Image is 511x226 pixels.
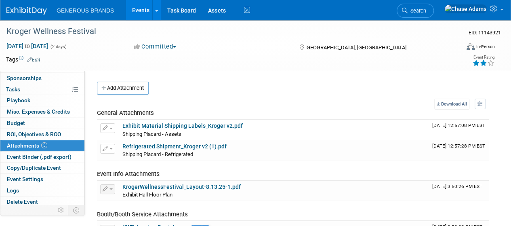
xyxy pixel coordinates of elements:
[423,42,495,54] div: Event Format
[122,143,227,150] a: Refrigerated Shipment_Kroger v2 (1).pdf
[41,142,47,148] span: 5
[0,73,84,84] a: Sponsorships
[97,109,154,116] span: General Attachments
[7,131,61,137] span: ROI, Objectives & ROO
[434,99,469,110] a: Download All
[7,97,30,103] span: Playbook
[97,82,149,95] button: Add Attachment
[97,211,188,218] span: Booth/Booth Service Attachments
[27,57,40,63] a: Edit
[0,118,84,129] a: Budget
[7,187,19,194] span: Logs
[7,154,71,160] span: Event Binder (.pdf export)
[469,30,501,36] span: Event ID: 11143921
[444,4,487,13] img: Chase Adams
[0,84,84,95] a: Tasks
[7,165,61,171] span: Copy/Duplicate Event
[432,123,485,128] span: Upload Timestamp
[0,140,84,151] a: Attachments5
[7,120,25,126] span: Budget
[0,196,84,207] a: Delete Event
[0,106,84,117] a: Misc. Expenses & Credits
[131,42,179,51] button: Committed
[476,44,495,50] div: In-Person
[97,170,160,177] span: Event Info Attachments
[429,120,489,140] td: Upload Timestamp
[7,75,42,81] span: Sponsorships
[429,140,489,161] td: Upload Timestamp
[0,185,84,196] a: Logs
[0,152,84,163] a: Event Binder (.pdf export)
[7,199,38,205] span: Delete Event
[467,43,475,50] img: Format-Inperson.png
[23,43,31,49] span: to
[54,205,68,215] td: Personalize Event Tab Strip
[6,55,40,63] td: Tags
[122,151,193,157] span: Shipping Placard - Refrigerated
[7,108,70,115] span: Misc. Expenses & Credits
[408,8,426,14] span: Search
[122,192,172,198] span: Exhibit Hall Floor Plan
[6,86,20,93] span: Tasks
[0,163,84,173] a: Copy/Duplicate Event
[429,181,489,201] td: Upload Timestamp
[305,44,406,51] span: [GEOGRAPHIC_DATA], [GEOGRAPHIC_DATA]
[7,142,47,149] span: Attachments
[4,24,453,39] div: Kroger Wellness Festival
[122,123,243,129] a: Exhibit Material Shipping Labels_Kroger v2.pdf
[6,42,48,50] span: [DATE] [DATE]
[68,205,85,215] td: Toggle Event Tabs
[7,176,43,182] span: Event Settings
[6,7,47,15] img: ExhibitDay
[50,44,67,49] span: (2 days)
[473,55,494,59] div: Event Rating
[122,131,181,137] span: Shipping Placard - Assets
[397,4,434,18] a: Search
[0,129,84,140] a: ROI, Objectives & ROO
[57,7,114,14] span: GENEROUS BRANDS
[122,184,241,190] a: KrogerWellnessFestival_Layout-8.13.25-1.pdf
[432,143,485,149] span: Upload Timestamp
[0,174,84,185] a: Event Settings
[0,95,84,106] a: Playbook
[432,184,482,189] span: Upload Timestamp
